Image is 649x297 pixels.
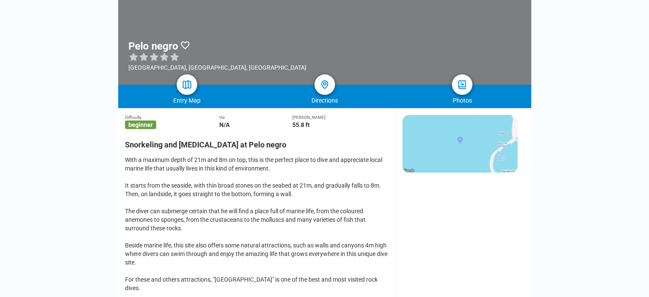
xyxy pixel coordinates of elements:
a: map [177,74,197,95]
div: Entry Map [118,97,256,104]
div: N/A [219,121,292,128]
img: staticmap [402,115,518,173]
span: beginner [125,121,156,129]
img: directions [320,79,330,90]
h1: Pelo negro [128,40,178,52]
h2: Snorkeling and [MEDICAL_DATA] at Pelo negro [125,135,388,149]
div: Photos [393,97,531,104]
img: photos [457,79,467,90]
div: [PERSON_NAME] [292,115,388,120]
div: 55.8 ft [292,121,388,128]
div: Difficulty [125,115,220,120]
a: photos [452,74,472,95]
div: [GEOGRAPHIC_DATA], [GEOGRAPHIC_DATA], [GEOGRAPHIC_DATA] [128,64,306,71]
div: Viz [219,115,292,120]
img: map [182,79,192,90]
div: Directions [256,97,393,104]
